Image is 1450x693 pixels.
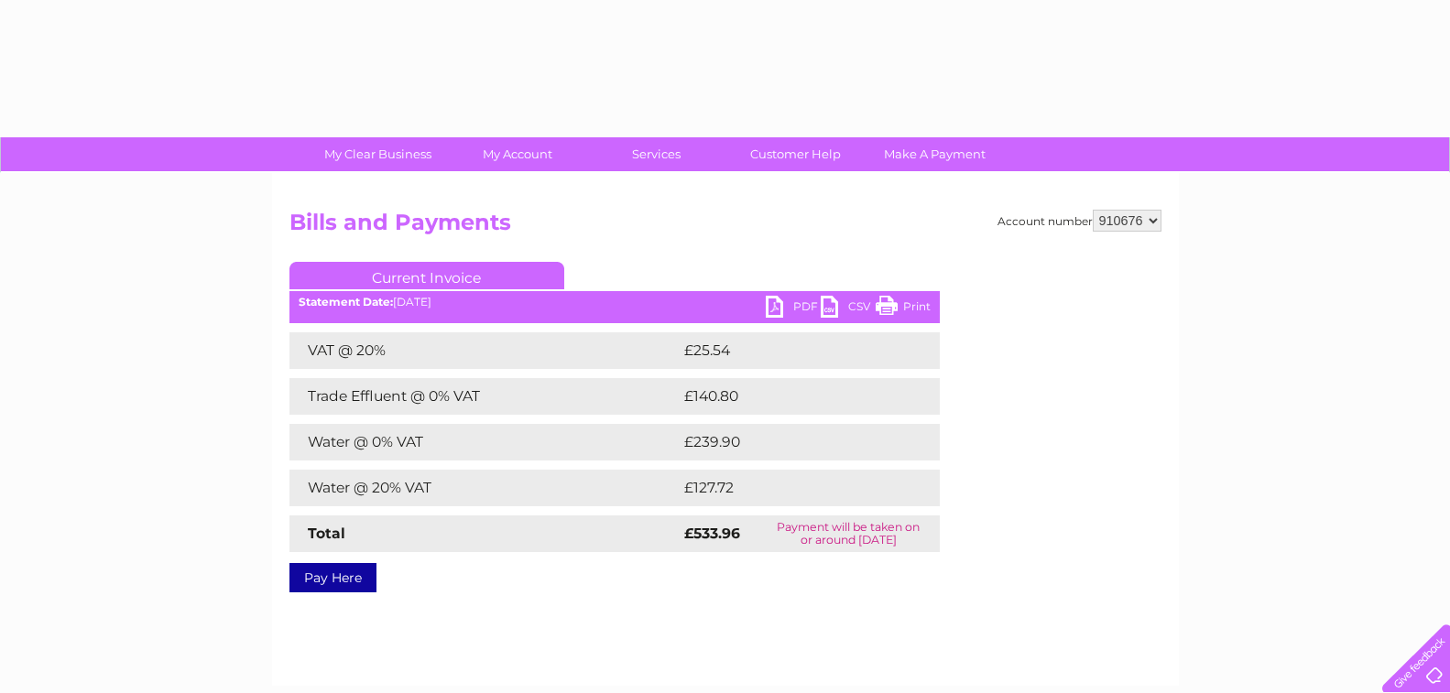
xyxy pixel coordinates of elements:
td: Trade Effluent @ 0% VAT [289,378,680,415]
a: My Account [442,137,593,171]
h2: Bills and Payments [289,210,1161,244]
strong: Total [308,525,345,542]
td: Water @ 0% VAT [289,424,680,460]
a: CSV [821,296,876,322]
b: Statement Date: [299,295,393,309]
a: My Clear Business [302,137,453,171]
td: £127.72 [680,470,905,506]
a: Print [876,296,931,322]
a: Services [581,137,732,171]
strong: £533.96 [684,525,740,542]
td: £140.80 [680,378,907,415]
div: Account number [998,210,1161,232]
div: [DATE] [289,296,940,309]
a: Make A Payment [859,137,1010,171]
td: £239.90 [680,424,908,460]
a: Customer Help [720,137,871,171]
a: PDF [766,296,821,322]
a: Current Invoice [289,262,564,289]
a: Pay Here [289,563,376,592]
td: VAT @ 20% [289,332,680,369]
td: £25.54 [680,332,902,369]
td: Payment will be taken on or around [DATE] [758,515,940,552]
td: Water @ 20% VAT [289,470,680,506]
